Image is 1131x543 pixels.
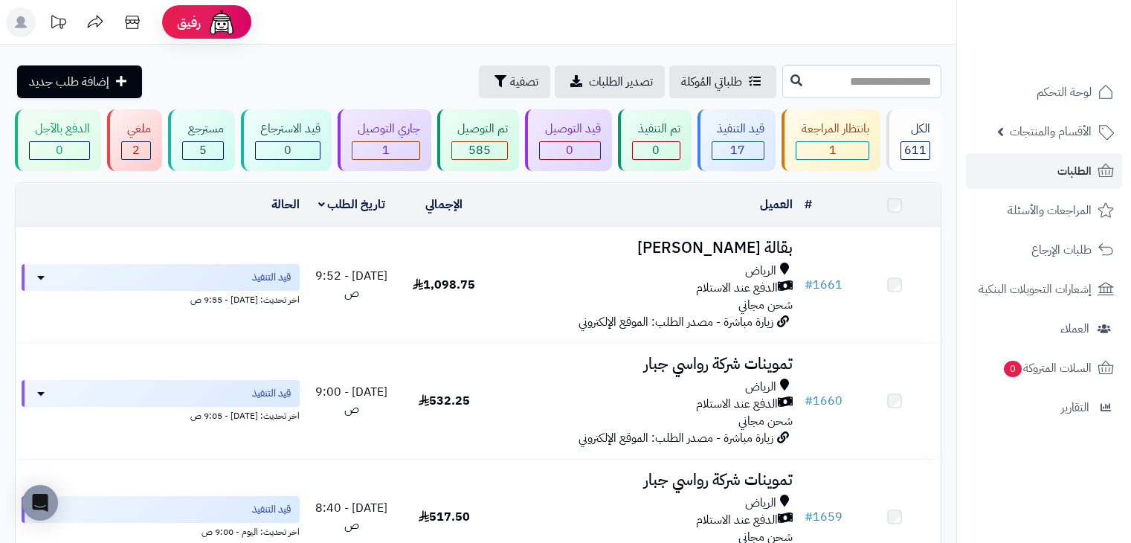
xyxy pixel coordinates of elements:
[1008,200,1092,221] span: المراجعات والأسئلة
[413,276,475,294] span: 1,098.75
[335,109,434,171] a: جاري التوصيل 1
[132,141,140,159] span: 2
[779,109,883,171] a: بانتظار المراجعة 1
[1002,358,1092,379] span: السلات المتروكة
[238,109,335,171] a: قيد الاسترجاع 0
[252,502,291,517] span: قيد التنفيذ
[22,485,58,521] div: Open Intercom Messenger
[712,142,764,159] div: 17
[1037,82,1092,103] span: لوحة التحكم
[579,429,773,447] span: زيارة مباشرة - مصدر الطلب: الموقع الإلكتروني
[966,153,1122,189] a: الطلبات
[121,121,151,138] div: ملغي
[712,121,765,138] div: قيد التنفيذ
[615,109,695,171] a: تم التنفيذ 0
[900,121,930,138] div: الكل
[1031,240,1092,260] span: طلبات الإرجاع
[1030,21,1117,52] img: logo-2.png
[681,73,742,91] span: طلباتي المُوكلة
[805,392,842,410] a: #1660
[451,121,508,138] div: تم التوصيل
[496,356,792,373] h3: تموينات شركة رواسي جبار
[738,296,793,314] span: شحن مجاني
[318,196,386,213] a: تاريخ الطلب
[12,109,104,171] a: الدفع بالآجل 0
[419,392,470,410] span: 532.25
[468,141,491,159] span: 585
[1003,360,1022,378] span: 0
[539,121,601,138] div: قيد التوصيل
[22,523,300,539] div: اخر تحديث: اليوم - 9:00 ص
[256,142,320,159] div: 0
[122,142,150,159] div: 2
[56,141,63,159] span: 0
[479,65,550,98] button: تصفية
[315,267,387,302] span: [DATE] - 9:52 ص
[579,313,773,331] span: زيارة مباشرة - مصدر الطلب: الموقع الإلكتروني
[382,141,390,159] span: 1
[829,141,837,159] span: 1
[760,196,793,213] a: العميل
[284,141,291,159] span: 0
[29,73,109,91] span: إضافة طلب جديد
[352,121,420,138] div: جاري التوصيل
[496,240,792,257] h3: بقالة [PERSON_NAME]
[669,65,776,98] a: طلباتي المُوكلة
[419,508,470,526] span: 517.50
[966,390,1122,425] a: التقارير
[966,271,1122,307] a: إشعارات التحويلات البنكية
[315,383,387,418] span: [DATE] - 9:00 ص
[696,280,778,297] span: الدفع عند الاستلام
[555,65,665,98] a: تصدير الطلبات
[510,73,538,91] span: تصفية
[252,270,291,285] span: قيد التنفيذ
[540,142,600,159] div: 0
[104,109,165,171] a: ملغي 2
[805,276,813,294] span: #
[1010,121,1092,142] span: الأقسام والمنتجات
[730,141,745,159] span: 17
[1060,318,1089,339] span: العملاء
[979,279,1092,300] span: إشعارات التحويلات البنكية
[805,508,813,526] span: #
[425,196,463,213] a: الإجمالي
[315,499,387,534] span: [DATE] - 8:40 ص
[165,109,238,171] a: مسترجع 5
[1057,161,1092,181] span: الطلبات
[695,109,779,171] a: قيد التنفيذ 17
[745,379,776,396] span: الرياض
[39,7,77,41] a: تحديثات المنصة
[696,396,778,413] span: الدفع عند الاستلام
[966,350,1122,386] a: السلات المتروكة0
[589,73,653,91] span: تصدير الطلبات
[966,232,1122,268] a: طلبات الإرجاع
[883,109,944,171] a: الكل611
[738,412,793,430] span: شحن مجاني
[522,109,615,171] a: قيد التوصيل 0
[904,141,927,159] span: 611
[29,121,90,138] div: الدفع بالآجل
[452,142,507,159] div: 585
[745,263,776,280] span: الرياض
[566,141,573,159] span: 0
[182,121,224,138] div: مسترجع
[805,276,842,294] a: #1661
[796,121,869,138] div: بانتظار المراجعة
[633,142,680,159] div: 0
[966,74,1122,110] a: لوحة التحكم
[745,495,776,512] span: الرياض
[632,121,680,138] div: تم التنفيذ
[796,142,869,159] div: 1
[252,386,291,401] span: قيد التنفيذ
[22,291,300,306] div: اخر تحديث: [DATE] - 9:55 ص
[352,142,419,159] div: 1
[652,141,660,159] span: 0
[207,7,236,37] img: ai-face.png
[805,392,813,410] span: #
[177,13,201,31] span: رفيق
[199,141,207,159] span: 5
[22,407,300,422] div: اخر تحديث: [DATE] - 9:05 ص
[496,472,792,489] h3: تموينات شركة رواسي جبار
[966,311,1122,347] a: العملاء
[255,121,321,138] div: قيد الاسترجاع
